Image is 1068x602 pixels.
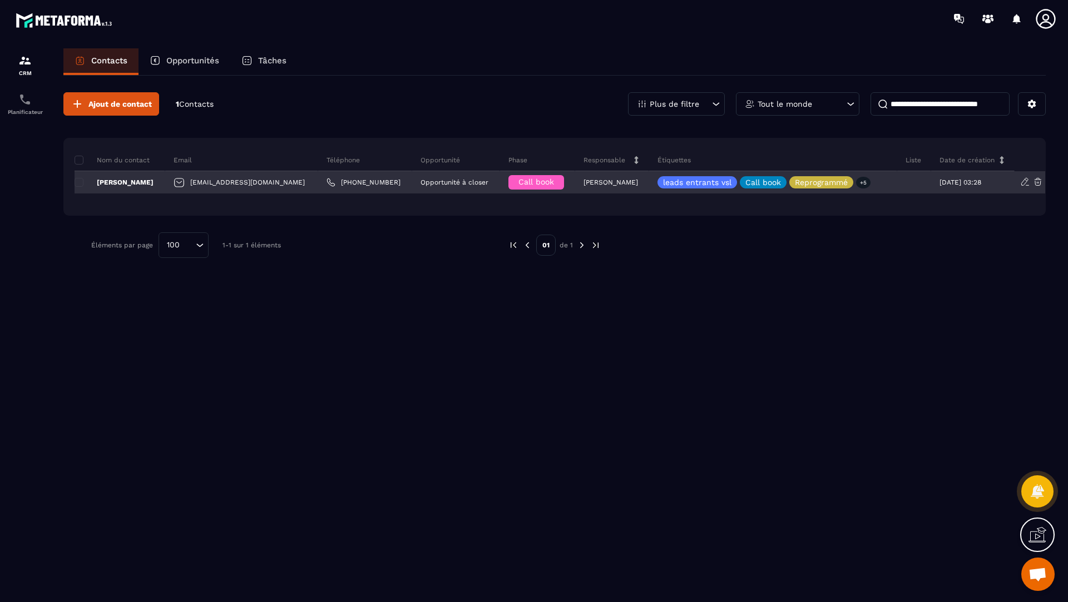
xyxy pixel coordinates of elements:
[560,241,573,250] p: de 1
[88,98,152,110] span: Ajout de contact
[184,239,193,251] input: Search for option
[3,109,47,115] p: Planificateur
[258,56,286,66] p: Tâches
[139,48,230,75] a: Opportunités
[657,156,691,165] p: Étiquettes
[3,84,47,123] a: schedulerschedulerPlanificateur
[1021,558,1055,591] div: Ouvrir le chat
[591,240,601,250] img: next
[906,156,921,165] p: Liste
[176,99,214,110] p: 1
[16,10,116,31] img: logo
[421,156,460,165] p: Opportunité
[650,100,699,108] p: Plus de filtre
[795,178,848,186] p: Reprogrammé
[63,48,139,75] a: Contacts
[91,241,153,249] p: Éléments par page
[230,48,298,75] a: Tâches
[940,178,981,186] p: [DATE] 03:28
[745,178,781,186] p: Call book
[63,92,159,116] button: Ajout de contact
[940,156,995,165] p: Date de création
[522,240,532,250] img: prev
[159,232,209,258] div: Search for option
[327,178,400,187] a: [PHONE_NUMBER]
[75,156,150,165] p: Nom du contact
[584,156,625,165] p: Responsable
[91,56,127,66] p: Contacts
[536,235,556,256] p: 01
[327,156,360,165] p: Téléphone
[179,99,214,108] span: Contacts
[577,240,587,250] img: next
[163,239,184,251] span: 100
[518,177,554,186] span: Call book
[856,177,871,188] p: +5
[3,46,47,84] a: formationformationCRM
[18,93,32,106] img: scheduler
[421,178,488,186] p: Opportunité à closer
[18,54,32,67] img: formation
[174,156,192,165] p: Email
[166,56,219,66] p: Opportunités
[663,178,731,186] p: leads entrants vsl
[508,156,527,165] p: Phase
[584,178,638,186] p: [PERSON_NAME]
[758,100,812,108] p: Tout le monde
[3,70,47,76] p: CRM
[222,241,281,249] p: 1-1 sur 1 éléments
[75,178,154,187] p: [PERSON_NAME]
[508,240,518,250] img: prev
